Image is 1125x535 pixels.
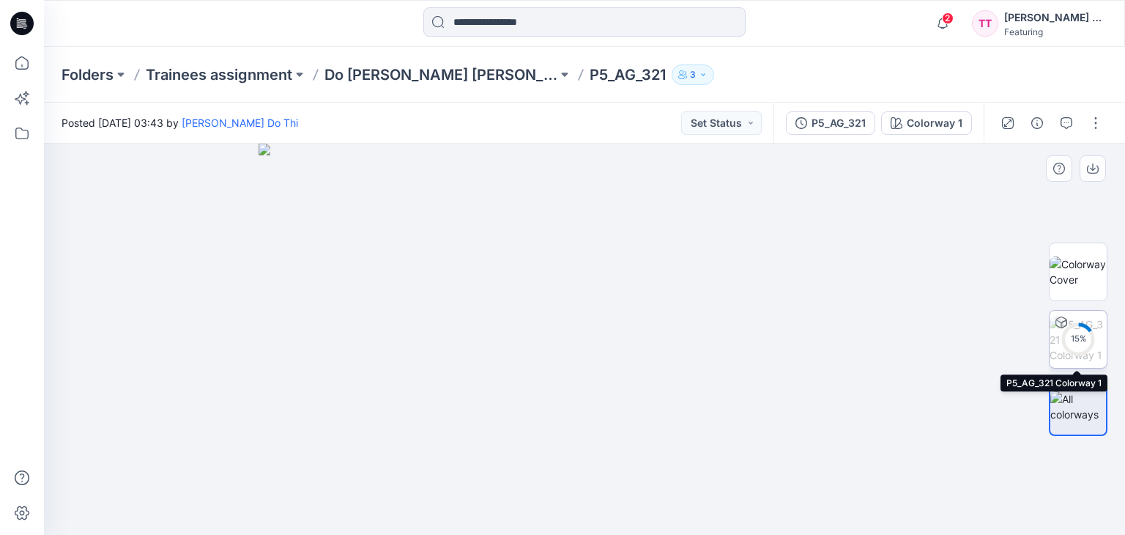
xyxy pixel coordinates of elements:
span: 2 [942,12,954,24]
div: Featuring [1004,26,1107,37]
img: eyJhbGciOiJIUzI1NiIsImtpZCI6IjAiLCJzbHQiOiJzZXMiLCJ0eXAiOiJKV1QifQ.eyJkYXRhIjp7InR5cGUiOiJzdG9yYW... [259,144,910,535]
a: Do [PERSON_NAME] [PERSON_NAME] [324,64,557,85]
img: P5_AG_321 Colorway 1 [1050,317,1107,363]
a: Trainees assignment [146,64,292,85]
button: Colorway 1 [881,111,972,135]
div: [PERSON_NAME] Do Thi [1004,9,1107,26]
img: All colorways [1050,391,1106,422]
div: P5_AG_321 [812,115,866,131]
p: P5_AG_321 [590,64,666,85]
div: 15 % [1061,333,1096,345]
img: Colorway Cover [1050,257,1107,287]
button: Details [1025,111,1049,135]
div: Colorway 1 [907,115,962,131]
button: 3 [672,64,714,85]
button: P5_AG_321 [786,111,875,135]
a: [PERSON_NAME] Do Thi [182,117,298,129]
span: Posted [DATE] 03:43 by [62,115,298,130]
a: Folders [62,64,114,85]
p: 3 [690,67,696,83]
div: TT [972,10,998,37]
